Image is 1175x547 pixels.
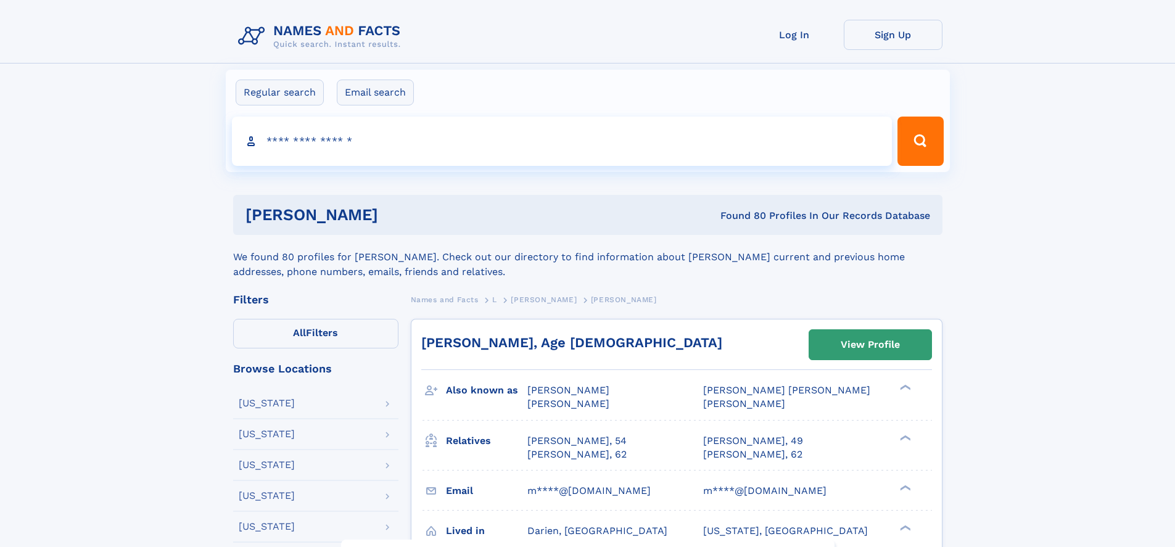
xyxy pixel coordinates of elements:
h3: Also known as [446,380,527,401]
div: ❯ [897,524,912,532]
div: [US_STATE] [239,398,295,408]
span: Darien, [GEOGRAPHIC_DATA] [527,525,667,537]
span: [PERSON_NAME] [511,295,577,304]
span: [PERSON_NAME] [703,398,785,409]
span: [PERSON_NAME] [527,398,609,409]
div: Browse Locations [233,363,398,374]
a: [PERSON_NAME], 49 [703,434,803,448]
a: View Profile [809,330,931,360]
input: search input [232,117,893,166]
a: [PERSON_NAME], Age [DEMOGRAPHIC_DATA] [421,335,722,350]
div: ❯ [897,483,912,491]
span: [PERSON_NAME] [PERSON_NAME] [703,384,870,396]
div: ❯ [897,384,912,392]
a: [PERSON_NAME] [511,292,577,307]
span: [PERSON_NAME] [527,384,609,396]
a: L [492,292,497,307]
a: Sign Up [844,20,942,50]
a: [PERSON_NAME], 62 [703,448,802,461]
a: [PERSON_NAME], 62 [527,448,627,461]
div: [US_STATE] [239,460,295,470]
img: Logo Names and Facts [233,20,411,53]
a: Log In [745,20,844,50]
span: [PERSON_NAME] [591,295,657,304]
a: Names and Facts [411,292,479,307]
div: View Profile [841,331,900,359]
label: Regular search [236,80,324,105]
label: Email search [337,80,414,105]
h3: Lived in [446,520,527,541]
h3: Email [446,480,527,501]
span: L [492,295,497,304]
button: Search Button [897,117,943,166]
span: [US_STATE], [GEOGRAPHIC_DATA] [703,525,868,537]
label: Filters [233,319,398,348]
h3: Relatives [446,430,527,451]
a: [PERSON_NAME], 54 [527,434,627,448]
div: We found 80 profiles for [PERSON_NAME]. Check out our directory to find information about [PERSON... [233,235,942,279]
h1: [PERSON_NAME] [245,207,550,223]
div: Found 80 Profiles In Our Records Database [549,209,930,223]
div: [US_STATE] [239,491,295,501]
div: ❯ [897,434,912,442]
div: [US_STATE] [239,429,295,439]
div: [US_STATE] [239,522,295,532]
span: All [293,327,306,339]
div: Filters [233,294,398,305]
